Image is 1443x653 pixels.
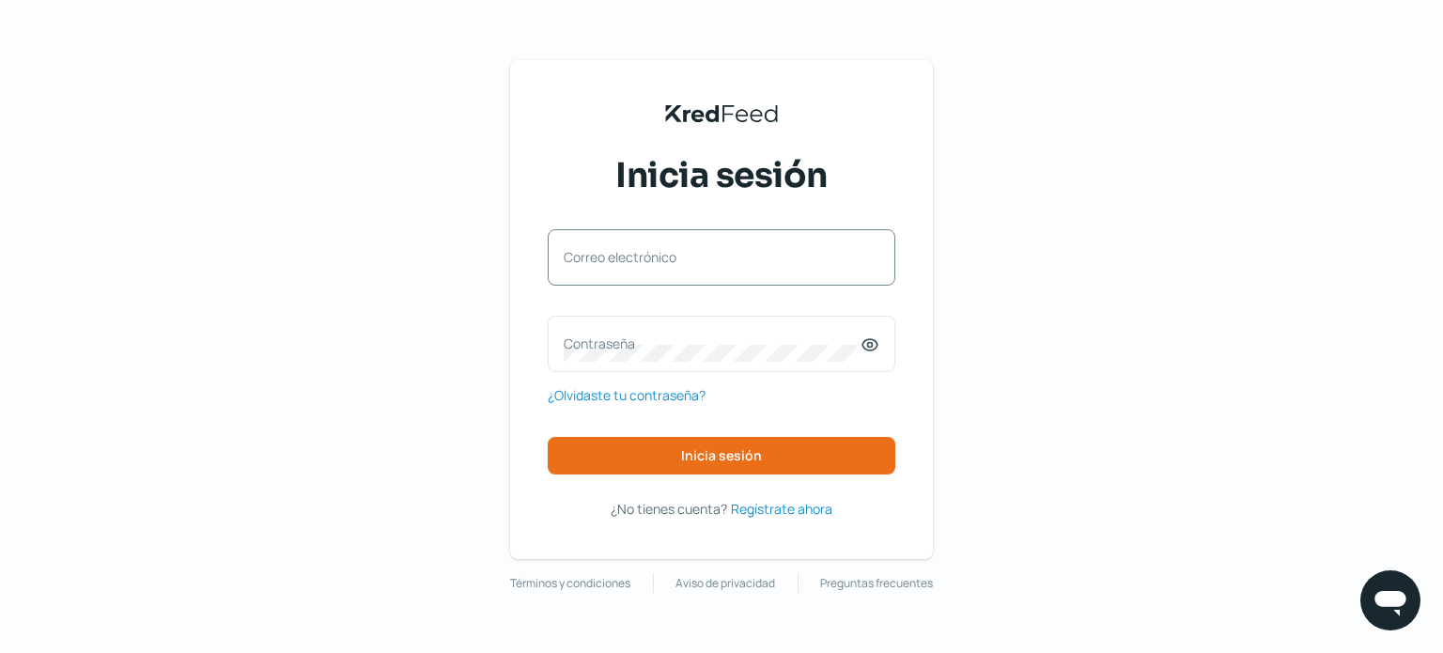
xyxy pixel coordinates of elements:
span: ¿No tienes cuenta? [611,500,727,518]
a: Preguntas frecuentes [820,573,933,594]
button: Inicia sesión [548,437,895,474]
span: Inicia sesión [681,449,762,462]
img: chatIcon [1372,582,1409,619]
label: Correo electrónico [564,248,861,266]
a: Regístrate ahora [731,497,832,521]
a: ¿Olvidaste tu contraseña? [548,383,706,407]
span: Inicia sesión [615,152,828,199]
label: Contraseña [564,334,861,352]
a: Términos y condiciones [510,573,630,594]
a: Aviso de privacidad [675,573,775,594]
